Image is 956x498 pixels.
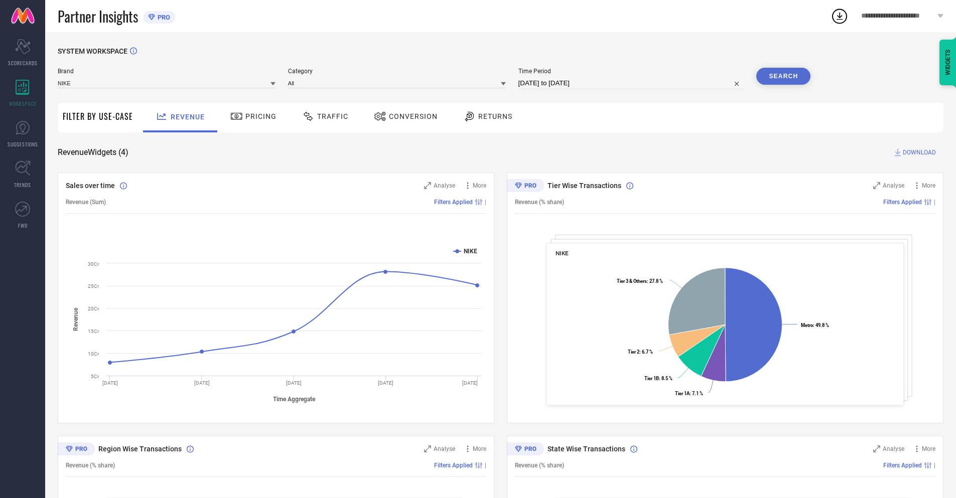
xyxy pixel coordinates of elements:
[58,47,127,55] span: SYSTEM WORKSPACE
[98,445,182,453] span: Region Wise Transactions
[801,322,813,328] tspan: Metro
[934,199,935,206] span: |
[58,147,128,157] span: Revenue Widgets ( 4 )
[515,462,564,469] span: Revenue (% share)
[507,442,544,457] div: Premium
[644,376,659,381] tspan: Tier 1B
[507,179,544,194] div: Premium
[88,306,99,311] text: 20Cr
[389,112,438,120] span: Conversion
[378,380,393,386] text: [DATE]
[515,199,564,206] span: Revenue (% share)
[88,351,99,357] text: 10Cr
[434,445,455,452] span: Analyse
[922,445,935,452] span: More
[831,7,849,25] div: Open download list
[58,6,138,27] span: Partner Insights
[9,100,37,107] span: WORKSPACE
[88,261,99,267] text: 30Cr
[478,112,512,120] span: Returns
[628,349,639,355] tspan: Tier 2
[873,182,880,189] svg: Zoom
[628,349,653,355] text: : 6.7 %
[288,68,506,75] span: Category
[194,380,210,386] text: [DATE]
[473,182,486,189] span: More
[88,283,99,289] text: 25Cr
[286,380,302,386] text: [DATE]
[485,199,486,206] span: |
[66,199,106,206] span: Revenue (Sum)
[756,68,810,85] button: Search
[91,374,99,379] text: 5Cr
[485,462,486,469] span: |
[518,77,744,89] input: Select time period
[473,445,486,452] span: More
[72,307,79,331] tspan: Revenue
[434,199,473,206] span: Filters Applied
[102,380,118,386] text: [DATE]
[801,322,829,328] text: : 49.8 %
[548,445,625,453] span: State Wise Transactions
[66,462,115,469] span: Revenue (% share)
[8,140,38,148] span: SUGGESTIONS
[8,59,38,67] span: SCORECARDS
[883,445,904,452] span: Analyse
[58,442,95,457] div: Premium
[317,112,348,120] span: Traffic
[434,462,473,469] span: Filters Applied
[883,462,922,469] span: Filters Applied
[934,462,935,469] span: |
[434,182,455,189] span: Analyse
[556,250,569,257] span: NIKE
[66,182,115,190] span: Sales over time
[58,68,276,75] span: Brand
[88,328,99,334] text: 15Cr
[171,113,205,121] span: Revenue
[424,182,431,189] svg: Zoom
[424,445,431,452] svg: Zoom
[462,380,478,386] text: [DATE]
[245,112,277,120] span: Pricing
[922,182,935,189] span: More
[518,68,744,75] span: Time Period
[617,278,663,284] text: : 27.8 %
[883,199,922,206] span: Filters Applied
[464,248,477,255] text: NIKE
[903,147,936,157] span: DOWNLOAD
[548,182,621,190] span: Tier Wise Transactions
[883,182,904,189] span: Analyse
[18,222,28,229] span: FWD
[14,181,31,189] span: TRENDS
[155,14,170,21] span: PRO
[617,278,647,284] tspan: Tier 3 & Others
[273,396,316,403] tspan: Time Aggregate
[644,376,672,381] text: : 8.5 %
[675,391,703,396] text: : 7.1 %
[63,110,133,122] span: Filter By Use-Case
[873,445,880,452] svg: Zoom
[675,391,690,396] tspan: Tier 1A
